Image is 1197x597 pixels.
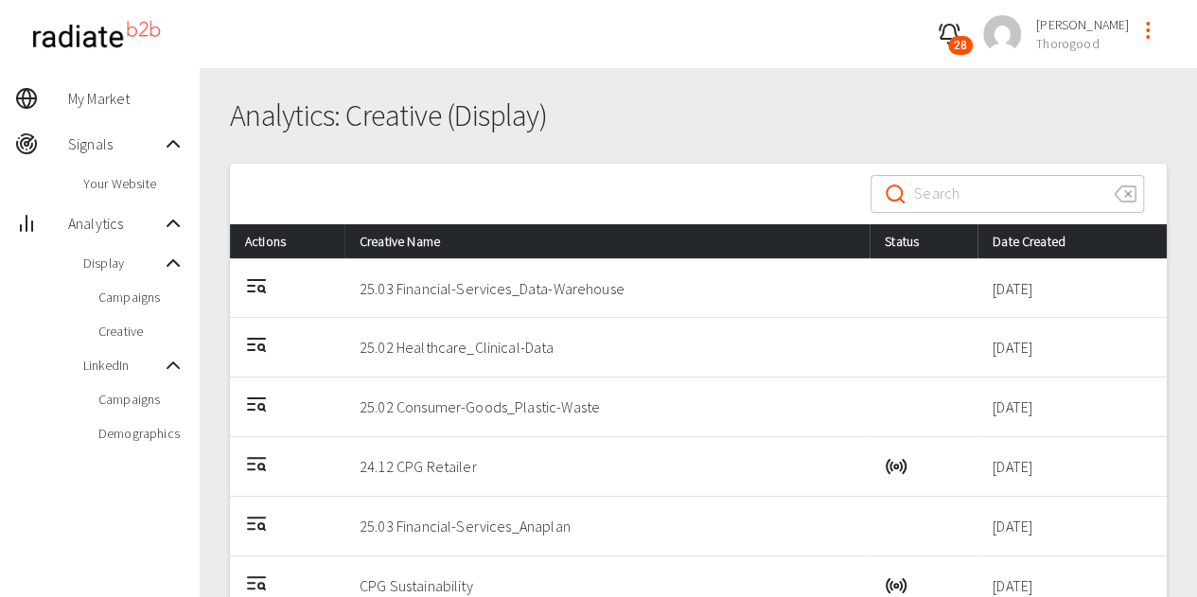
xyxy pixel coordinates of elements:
input: Search [914,167,1099,220]
span: Thorogood [1036,34,1129,53]
p: [DATE] [993,395,1152,418]
span: 28 [948,36,973,55]
span: Actions [245,230,316,253]
a: Details [245,393,268,421]
span: Creative Name [360,230,470,253]
span: LinkedIn [83,356,162,375]
p: 25.02 Healthcare_Clinical-Data [360,336,854,359]
span: Status [885,230,949,253]
p: [DATE] [993,574,1152,597]
h1: Analytics: Creative (Display) [230,98,1167,133]
span: Date Created [993,230,1096,253]
div: Creative Name [360,230,854,253]
span: Demographics [98,424,185,443]
span: Creative [98,322,185,341]
span: My Market [68,87,185,110]
span: Signals [68,132,162,155]
div: Date Created [993,230,1152,253]
p: 25.03 Financial-Services_Anaplan [360,515,854,537]
p: 25.03 Financial-Services_Data-Warehouse [360,277,854,300]
span: Your Website [83,174,185,193]
svg: Search [884,183,907,205]
a: Details [245,274,268,303]
span: Campaigns [98,288,185,307]
svg: In a live campaign [885,455,907,478]
div: Actions [245,230,329,253]
p: [DATE] [993,336,1152,359]
button: 28 [930,15,968,53]
span: Analytics [68,212,162,235]
p: [DATE] [993,515,1152,537]
svg: In a live campaign [885,574,907,597]
p: 25.02 Consumer-Goods_Plastic-Waste [360,395,854,418]
span: Campaigns [98,390,185,409]
a: Details [245,452,268,481]
img: radiateb2b_logo_black.png [23,13,169,56]
p: [DATE] [993,455,1152,478]
a: Details [245,512,268,540]
p: 24.12 CPG Retailer [360,455,854,478]
p: CPG Sustainability [360,574,854,597]
div: Status [885,230,962,253]
img: fbc546a209a0d1bf60bb15f69e262854 [983,15,1021,53]
button: profile-menu [1129,11,1167,49]
span: Display [83,254,162,272]
a: Details [245,333,268,361]
p: [DATE] [993,277,1152,300]
span: [PERSON_NAME] [1036,15,1129,34]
